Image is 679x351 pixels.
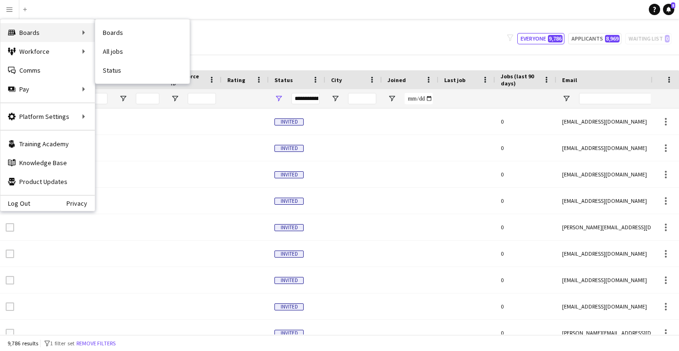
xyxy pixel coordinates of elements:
[495,293,556,319] div: 0
[0,23,95,42] div: Boards
[50,340,75,347] span: 1 filter set
[444,76,465,84] span: Last job
[605,35,620,42] span: 8,969
[388,94,396,103] button: Open Filter Menu
[501,73,539,87] span: Jobs (last 90 days)
[119,94,127,103] button: Open Filter Menu
[0,134,95,153] a: Training Academy
[495,161,556,187] div: 0
[6,302,14,311] input: Row Selection is disabled for this row (unchecked)
[274,330,304,337] span: Invited
[274,198,304,205] span: Invited
[495,320,556,346] div: 0
[171,94,179,103] button: Open Filter Menu
[495,188,556,214] div: 0
[0,172,95,191] a: Product Updates
[663,4,674,15] a: 5
[6,250,14,258] input: Row Selection is disabled for this row (unchecked)
[388,76,406,84] span: Joined
[95,23,190,42] a: Boards
[188,93,216,104] input: Workforce ID Filter Input
[331,94,339,103] button: Open Filter Menu
[405,93,433,104] input: Joined Filter Input
[331,76,342,84] span: City
[95,42,190,61] a: All jobs
[517,33,564,44] button: Everyone9,786
[6,329,14,337] input: Row Selection is disabled for this row (unchecked)
[495,241,556,267] div: 0
[562,76,577,84] span: Email
[274,94,283,103] button: Open Filter Menu
[0,107,95,126] div: Platform Settings
[548,35,563,42] span: 9,786
[274,171,304,178] span: Invited
[495,267,556,293] div: 0
[562,94,571,103] button: Open Filter Menu
[227,76,245,84] span: Rating
[84,93,108,104] input: First Name Filter Input
[75,338,117,349] button: Remove filters
[66,200,95,207] a: Privacy
[274,224,304,231] span: Invited
[274,145,304,152] span: Invited
[0,61,95,80] a: Comms
[495,214,556,240] div: 0
[6,276,14,284] input: Row Selection is disabled for this row (unchecked)
[136,93,159,104] input: Last Name Filter Input
[495,135,556,161] div: 0
[0,153,95,172] a: Knowledge Base
[274,118,304,125] span: Invited
[0,200,30,207] a: Log Out
[274,303,304,310] span: Invited
[274,251,304,258] span: Invited
[274,277,304,284] span: Invited
[671,2,675,8] span: 5
[95,61,190,80] a: Status
[274,76,293,84] span: Status
[568,33,621,44] button: Applicants8,969
[495,109,556,134] div: 0
[0,42,95,61] div: Workforce
[0,80,95,99] div: Pay
[348,93,376,104] input: City Filter Input
[6,223,14,232] input: Row Selection is disabled for this row (unchecked)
